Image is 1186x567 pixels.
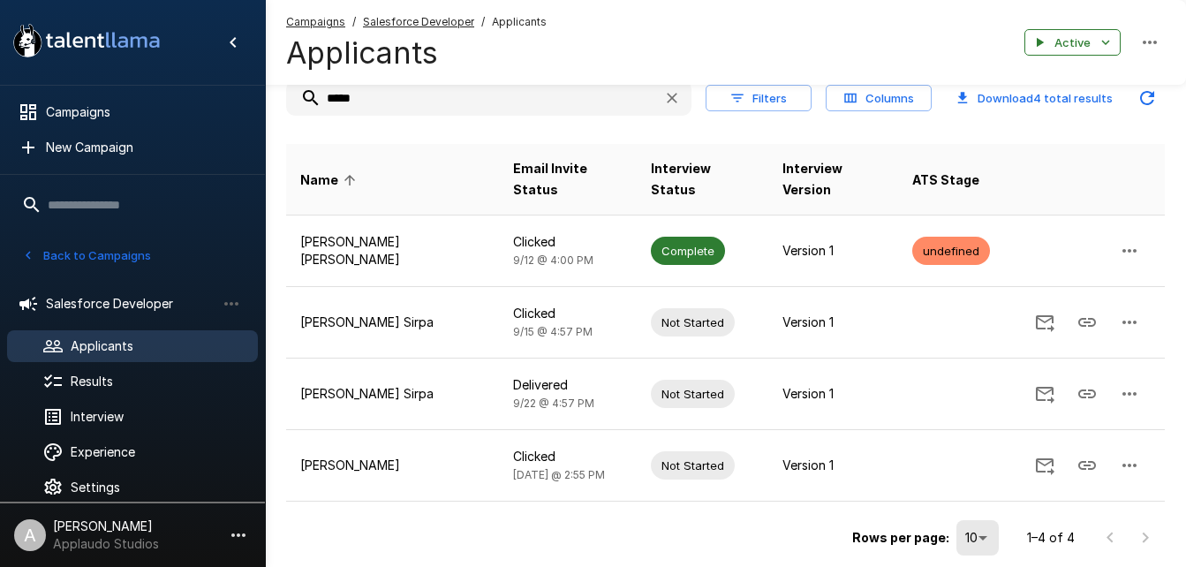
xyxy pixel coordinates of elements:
span: Copy Interview Link [1066,457,1108,472]
div: 10 [956,520,999,556]
button: Filters [706,85,812,112]
span: Interview Version [782,158,884,200]
span: [DATE] @ 2:55 PM [513,468,605,481]
span: Email Invite Status [513,158,623,200]
p: Clicked [513,448,623,465]
span: Send Invitation [1024,385,1066,400]
p: Version 1 [782,242,884,260]
p: Clicked [513,233,623,251]
span: Send Invitation [1024,314,1066,329]
span: Interview Status [651,158,754,200]
h4: Applicants [286,34,547,72]
span: 9/12 @ 4:00 PM [513,253,593,267]
p: Version 1 [782,385,884,403]
button: Active [1024,29,1121,57]
span: Name [300,170,361,191]
p: 1–4 of 4 [1027,529,1075,547]
span: Complete [651,243,725,260]
p: Clicked [513,305,623,322]
span: undefined [912,243,990,260]
span: Not Started [651,386,735,403]
span: Send Invitation [1024,457,1066,472]
span: 9/15 @ 4:57 PM [513,325,593,338]
u: Salesforce Developer [363,15,474,28]
span: / [481,13,485,31]
p: [PERSON_NAME] Sirpa [300,385,485,403]
p: Delivered [513,376,623,394]
p: Rows per page: [852,529,949,547]
span: 9/22 @ 4:57 PM [513,397,594,410]
p: Version 1 [782,457,884,474]
p: [PERSON_NAME] [300,457,485,474]
u: Campaigns [286,15,345,28]
button: Columns [826,85,932,112]
span: Copy Interview Link [1066,385,1108,400]
p: Version 1 [782,314,884,331]
span: Copy Interview Link [1066,314,1108,329]
button: Download4 total results [946,85,1122,112]
span: Applicants [492,13,547,31]
span: ATS Stage [912,170,979,191]
span: Not Started [651,457,735,474]
button: Updated Today - 3:23 PM [1129,80,1165,116]
span: Not Started [651,314,735,331]
span: / [352,13,356,31]
p: [PERSON_NAME] Sirpa [300,314,485,331]
p: [PERSON_NAME] [PERSON_NAME] [300,233,485,268]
